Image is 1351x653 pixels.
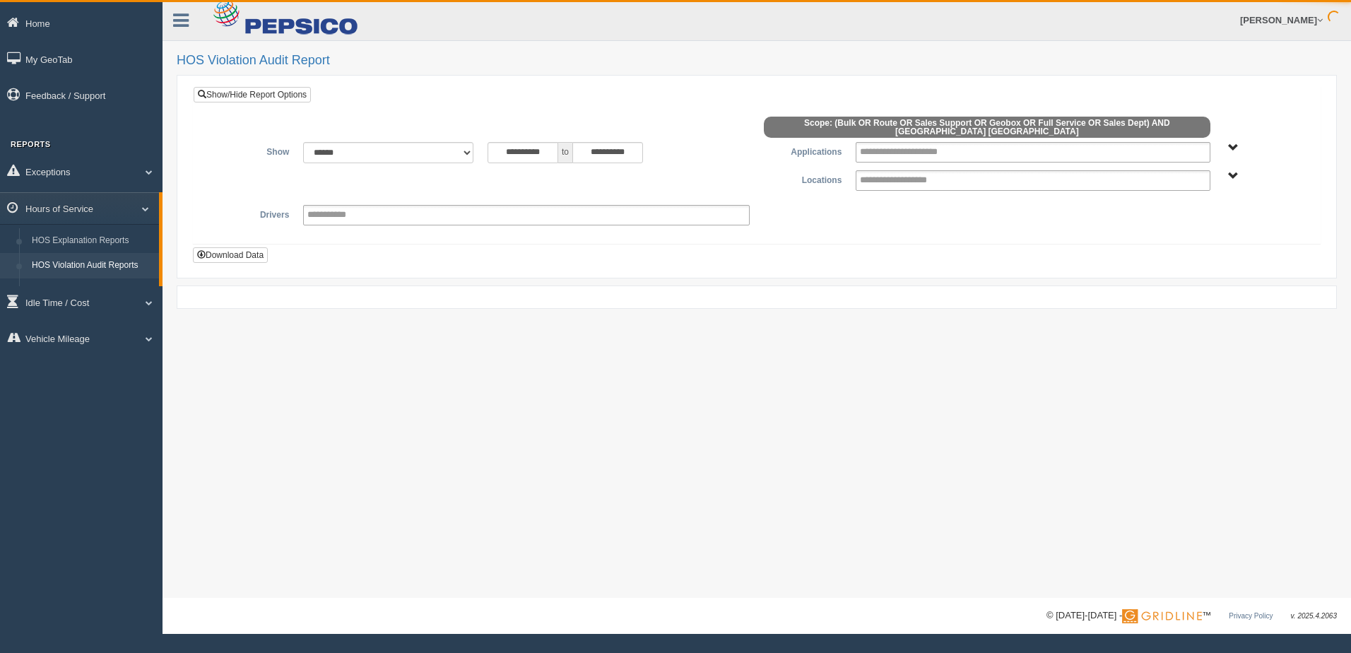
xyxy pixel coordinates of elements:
[1046,608,1337,623] div: © [DATE]-[DATE] - ™
[1229,612,1273,620] a: Privacy Policy
[1122,609,1202,623] img: Gridline
[558,142,572,163] span: to
[194,87,311,102] a: Show/Hide Report Options
[25,278,159,304] a: HOS Violations
[25,228,159,254] a: HOS Explanation Reports
[757,170,849,187] label: Locations
[1291,612,1337,620] span: v. 2025.4.2063
[757,142,849,159] label: Applications
[764,117,1210,138] span: Scope: (Bulk OR Route OR Sales Support OR Geobox OR Full Service OR Sales Dept) AND [GEOGRAPHIC_D...
[204,205,296,222] label: Drivers
[25,253,159,278] a: HOS Violation Audit Reports
[193,247,268,263] button: Download Data
[177,54,1337,68] h2: HOS Violation Audit Report
[204,142,296,159] label: Show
